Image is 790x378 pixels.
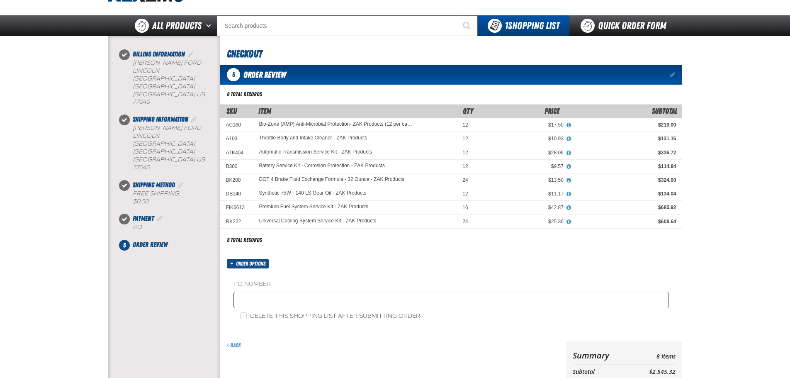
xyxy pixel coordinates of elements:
[462,205,468,210] span: 16
[259,149,372,155] a: Automatic Transmission Service Kit - ZAK Products
[133,190,220,206] div: Free Shipping:
[457,15,478,36] button: Start Searching
[240,312,420,320] label: Delete this shopping list after submitting order
[478,15,569,36] button: You have 1 Shopping List. Open to view details
[220,201,253,215] td: FIK6613
[575,204,676,211] div: $685.92
[119,240,130,251] span: 5
[259,204,368,210] a: Premium Fuel System Service Kit - ZAK Products
[462,177,468,183] span: 24
[233,280,669,288] label: PO Number
[133,50,185,58] span: Billing Information
[462,163,468,169] span: 12
[462,191,468,197] span: 12
[227,236,262,244] div: 8 total records
[480,190,564,197] div: $11.17
[124,115,220,180] li: Shipping Information. Step 2 of 5. Completed
[152,18,202,33] span: All Products
[480,163,564,170] div: $9.57
[564,122,574,129] button: View All Prices for Bio-Zone (AMP) Anti-Microbial Protection- ZAK Products (12 per case)
[133,115,188,123] span: Shipping Information
[124,214,220,240] li: Payment. Step 4 of 5. Completed
[480,204,564,211] div: $42.87
[259,135,367,141] a: Throttle Body and Intake Cleaner - ZAK Products
[217,15,478,36] input: Search
[573,348,627,363] th: Summary
[564,218,574,226] button: View All Prices for Universal Cooling System Service Kit - ZAK Products
[505,20,559,32] span: Shopping List
[133,91,195,98] span: [GEOGRAPHIC_DATA]
[124,240,220,250] li: Order Review. Step 5 of 5. Not Completed
[133,140,195,147] span: [GEOGRAPHIC_DATA]
[575,135,676,142] div: $131.16
[220,159,253,173] td: B300
[197,91,205,98] span: US
[177,181,185,189] a: Edit Shipping Method
[462,150,468,156] span: 12
[575,190,676,197] div: $134.04
[227,48,262,60] span: Checkout
[133,156,195,163] span: [GEOGRAPHIC_DATA]
[243,70,286,80] span: Order Review
[124,180,220,214] li: Shipping Method. Step 3 of 5. Completed
[259,190,367,196] a: Synthetic 75W - 140 LS Gear Oil - ZAK Products
[220,132,253,146] td: A103
[133,83,195,90] span: [GEOGRAPHIC_DATA]
[133,181,175,189] span: Shipping Method
[480,122,564,128] div: $17.50
[220,118,253,132] td: AC160
[133,75,195,82] span: [GEOGRAPHIC_DATA]
[190,115,198,123] a: Edit Shipping Information
[118,49,220,250] nav: Checkout steps. Current step is Order Review. Step 5 of 5
[652,107,677,115] span: Subtotal
[575,177,676,183] div: $324.00
[197,156,205,163] span: US
[575,149,676,156] div: $336.72
[463,107,473,115] span: Qty
[133,59,201,74] span: [PERSON_NAME] Ford Lincoln
[626,348,675,363] td: 8 Items
[220,187,253,201] td: DS140
[133,164,150,171] bdo: 77040
[569,15,682,36] a: Quick Order Form
[505,20,508,32] strong: 1
[220,215,253,228] td: RK222
[259,163,385,169] a: Battery Service Kit - Corrosion Protection - ZAK Products
[480,149,564,156] div: $28.06
[480,218,564,225] div: $25.36
[480,177,564,183] div: $13.50
[236,259,269,268] span: Order options
[227,68,240,81] span: 5
[564,177,574,184] button: View All Prices for DOT 4 Brake Fluid Exchange Formula - 32 Ounce - ZAK Products
[133,215,154,222] span: Payment
[220,146,253,159] td: ATK404
[462,122,468,128] span: 12
[220,173,253,187] td: BK200
[462,136,468,141] span: 12
[240,312,247,319] input: Delete this shopping list after submitting order
[203,15,217,36] button: Open All Products pages
[626,366,675,378] td: $2,545.32
[133,98,150,105] bdo: 77040
[462,219,468,224] span: 24
[133,198,148,205] strong: $0.00
[258,107,271,115] span: Item
[133,241,168,249] span: Order Review
[124,49,220,115] li: Billing Information. Step 1 of 5. Completed
[226,107,237,115] a: SKU
[133,124,201,139] span: [PERSON_NAME] Ford Lincoln
[133,224,220,232] div: P.O.
[133,148,195,155] span: [GEOGRAPHIC_DATA]
[227,259,269,268] button: Order options
[259,218,377,224] a: Universal Cooling System Service Kit - ZAK Products
[259,177,405,183] a: DOT 4 Brake Fluid Exchange Formula - 32 Ounce - ZAK Products
[573,366,627,378] th: Subtotal
[156,215,164,222] a: Edit Payment
[227,342,241,349] a: Back
[564,149,574,157] button: View All Prices for Automatic Transmission Service Kit - ZAK Products
[227,90,262,98] div: 8 total records
[564,204,574,212] button: View All Prices for Premium Fuel System Service Kit - ZAK Products
[187,50,195,58] a: Edit Billing Information
[575,163,676,170] div: $114.84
